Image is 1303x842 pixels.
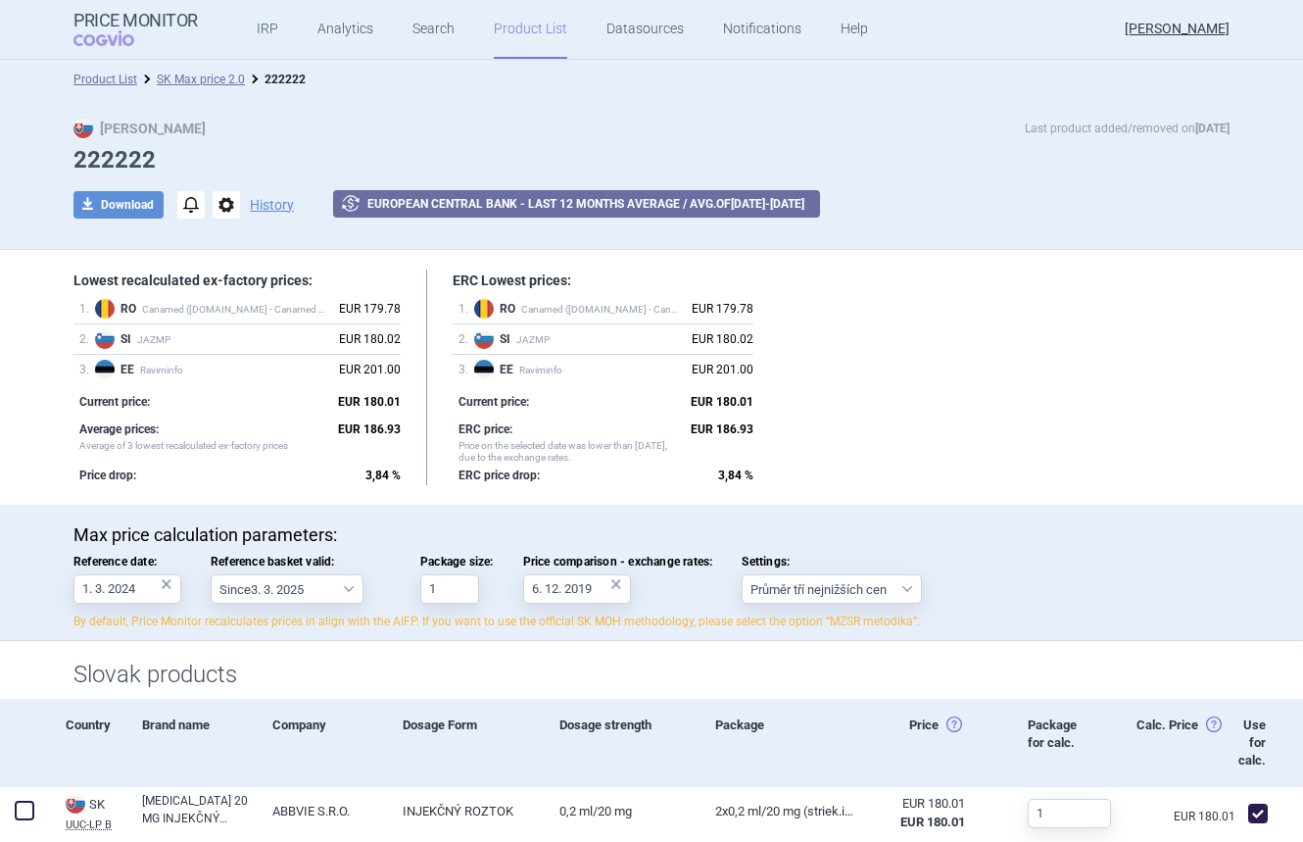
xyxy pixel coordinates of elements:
img: Romania [474,299,494,319]
img: Estonia [95,360,115,379]
div: Package [700,699,857,788]
abbr: UUC-LP B [66,819,127,830]
strong: Current price: [79,395,150,409]
strong: [PERSON_NAME] [73,121,206,136]
a: 0,2 ml/20 mg [545,787,701,835]
a: SK Max price 2.0 [157,73,245,86]
button: History [250,198,294,212]
div: EUR 179.78 [692,299,753,319]
img: Slovenia [95,329,115,349]
strong: EUR 180.01 [338,395,401,409]
strong: 3,84 % [718,469,753,482]
strong: 3,84 % [365,469,401,482]
a: Product List [73,73,137,86]
span: COGVIO [73,30,162,46]
strong: EUR 186.93 [691,422,753,436]
span: 1 . [79,299,95,319]
div: SK [66,794,127,816]
div: EUR 180.02 [339,329,401,349]
strong: RO [121,302,140,316]
div: Price [857,699,1014,788]
abbr: Ex-Factory bez DPH zo zdroja [872,795,966,830]
strong: SI [500,332,514,346]
span: Raviminfo [500,364,682,376]
span: Raviminfo [121,364,329,376]
div: EUR 180.02 [692,329,753,349]
img: Slovakia [66,794,85,814]
div: Company [258,699,388,788]
div: EUR 179.78 [339,299,401,319]
span: JAZMP [500,333,682,346]
div: EUR 201.00 [339,360,401,379]
img: Estonia [474,360,494,379]
p: By default, Price Monitor recalculates prices in align with the AIFP. If you want to use the offi... [73,614,1230,630]
span: Price comparison - exchange rates: [523,555,713,569]
span: Reference date: [73,555,181,569]
span: Canamed ([DOMAIN_NAME] - Canamed Annex 1) [500,303,682,316]
input: 1 [1028,799,1111,828]
a: [MEDICAL_DATA] 20 MG INJEKČNÝ ROZTOK V NAPLNENEJ INJEKČNEJ STRIEKAČKE [142,792,258,827]
div: Calc. Price [1091,699,1222,788]
a: ABBVIE S.R.O. [258,787,388,835]
strong: Current price: [458,395,529,409]
strong: 222222 [265,73,306,86]
button: European Central Bank - Last 12 months average / avg.of[DATE]-[DATE] [333,190,820,218]
p: Max price calculation parameters: [73,524,1230,546]
a: Price MonitorCOGVIO [73,11,198,48]
img: SK [73,119,93,138]
strong: EUR 180.01 [900,815,965,829]
div: Use for calc. [1222,699,1276,788]
select: Settings: [742,574,922,604]
h1: Lowest recalculated ex-factory prices: [73,272,401,289]
strong: [DATE] [1195,122,1230,135]
button: Download [73,191,164,219]
span: 3 . [79,360,95,379]
small: Average of 3 lowest recalculated ex-factory prices [79,439,328,464]
span: Settings: [742,555,922,569]
p: Last product added/removed on [1025,119,1230,138]
li: Product List [73,70,137,89]
strong: Price Monitor [73,11,198,30]
span: 2 . [79,329,95,349]
strong: Price drop: [79,469,136,482]
span: Reference basket valid: [211,555,391,569]
span: Canamed ([DOMAIN_NAME] - Canamed Annex 1) [121,303,329,316]
h1: Slovak products [73,661,1230,689]
div: × [161,573,172,595]
div: Country [51,699,127,788]
h1: 222222 [73,146,1230,174]
select: Reference basket valid: [211,574,363,604]
a: 2x0,2 ml/20 mg (striek.inj.napl.skl.) [700,787,857,835]
img: Slovenia [474,329,494,349]
strong: RO [500,302,519,316]
h1: ERC Lowest prices: [453,272,753,289]
input: Price comparison - exchange rates:× [523,574,631,604]
span: JAZMP [121,333,329,346]
span: 1 . [458,299,474,319]
div: × [610,573,622,595]
strong: EE [500,363,517,376]
a: SKSKUUC-LP B [51,792,127,830]
li: 222222 [245,70,306,89]
li: SK Max price 2.0 [137,70,245,89]
div: EUR 180.01 [872,795,966,813]
strong: ERC price: [458,422,512,436]
span: 2 . [458,329,474,349]
strong: EUR 180.01 [691,395,753,409]
span: Package size: [420,555,494,569]
strong: EUR 186.93 [338,422,401,436]
input: Reference date:× [73,574,181,604]
strong: SI [121,332,135,346]
a: INJEKČNÝ ROZTOK [388,787,545,835]
div: EUR 201.00 [692,360,753,379]
div: Dosage strength [545,699,701,788]
div: Dosage Form [388,699,545,788]
div: Package for calc. [1013,699,1091,788]
strong: EE [121,363,138,376]
span: 3 . [458,360,474,379]
div: Brand name [127,699,258,788]
a: EUR 180.01 [1174,811,1241,822]
small: Price on the selected date was lower than [DATE], due to the exchange rates. [458,439,681,464]
input: Package size: [420,574,479,604]
img: Romania [95,299,115,319]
